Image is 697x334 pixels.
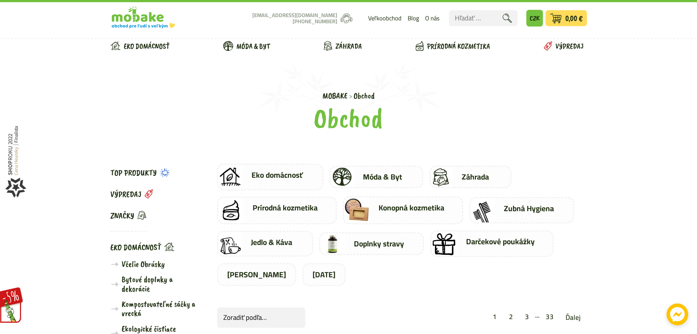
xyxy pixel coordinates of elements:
[112,23,175,28] img: Mobake slogan
[110,185,153,204] a: Výpredaj
[252,168,303,182] span: Eko domácnosť
[354,237,404,251] span: Doplnky stravy
[322,90,347,101] span: MOBAKE
[335,37,362,55] span: Záhrada
[363,170,402,184] span: Móda & Byt
[560,311,587,325] a: Ďalej
[330,167,354,188] img: tree _ Mobake.sk
[293,16,337,26] a: [PHONE_NUMBER]
[313,267,335,282] span: [DATE]
[124,37,170,55] span: Eko domácnosť
[503,310,519,324] a: 2
[345,233,423,254] a: Doplnky stravy
[495,198,573,222] a: Zubná Hygiena
[218,165,243,189] img: ekologická domácnosť
[236,37,270,55] span: Móda & Byt
[379,201,444,215] span: Konopná kozmetika
[526,10,543,27] a: CZK
[431,232,457,256] img: Foto kategorie eshop
[110,7,175,28] a: Logo Mobake.sk, prejsť na domovskú stránku.
[322,90,354,101] a: MOBAKE
[227,267,286,282] span: [PERSON_NAME]
[504,201,554,216] span: Zubná Hygiena
[453,167,510,188] a: Záhrada
[321,35,365,56] a: Záhrada
[303,264,345,285] a: [DATE]
[408,12,419,25] a: Blog
[539,310,560,324] a: 33
[566,311,580,324] span: Ďalej
[110,164,157,182] span: Top produkty
[110,5,165,23] img: Prejsť na domovskú stránku
[218,198,244,223] img: prirodna kozmetika
[4,108,30,198] img: Shop roku Mobake
[457,232,553,256] a: Darčekové poukážky
[354,90,375,101] span: Tu sa nachádzate.
[217,307,306,328] select: Zoradenie obchodu
[122,297,202,321] span: Kompostovateľné sáčky a vrecká
[119,257,202,272] a: Včelie Obrúsky
[110,164,170,182] a: Top produkty
[519,310,535,324] a: 3
[427,37,490,55] span: Prírodná kozmetika
[354,90,375,101] span: Obchod
[535,310,539,324] span: ···
[110,206,147,232] a: Značky
[110,185,142,204] span: Výpredaj
[244,198,336,223] a: Prírodná kozmetika
[122,257,165,272] span: Včelie Obrúsky
[541,35,587,56] a: Výpredaj
[119,272,202,297] a: Bytové doplnky a dekorácie
[431,167,453,188] img: zahrada _ Mobake.sk
[314,100,383,135] span: Obchod
[368,12,402,25] a: Veľkoobchod
[110,35,173,56] a: Eko domácnosť
[242,232,312,255] a: Jedlo & Káva
[218,264,295,285] a: [PERSON_NAME]
[425,12,440,25] a: O nás
[412,35,493,56] a: Prírodná kozmetika
[110,238,161,257] span: Eko domácnosť
[486,310,503,324] span: 1
[119,297,202,321] a: Kompostovateľné sáčky a vrecká
[370,197,462,223] a: Konopná kozmetika
[344,197,369,223] img: konopna kozmet_kategory_pic
[546,10,587,26] a: 0,00 €
[354,167,422,188] a: Móda & Byt
[110,206,134,225] span: Značky
[462,170,489,184] span: Záhrada
[218,232,242,255] img: Foto kategorie eshop
[122,272,202,297] span: Bytové doplnky a dekorácie
[320,233,345,254] img: rozbúrené hormóny, moringly, moringa, moringa karibska, moringa kozmetika, moringa carribean, mor...
[242,165,322,189] a: Eko domácnosť
[565,14,583,23] span: 0,00 €
[470,198,495,222] img: Zubné kefky čierne
[555,37,584,55] span: Výpredaj
[220,35,273,56] a: Móda & Byt
[253,201,318,215] span: Prírodná kozmetika
[251,235,292,249] span: Jedlo & Káva
[252,10,337,20] a: [EMAIL_ADDRESS][DOMAIN_NAME]
[466,234,535,249] span: Darčekové poukážky
[110,238,175,257] a: Eko domácnosť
